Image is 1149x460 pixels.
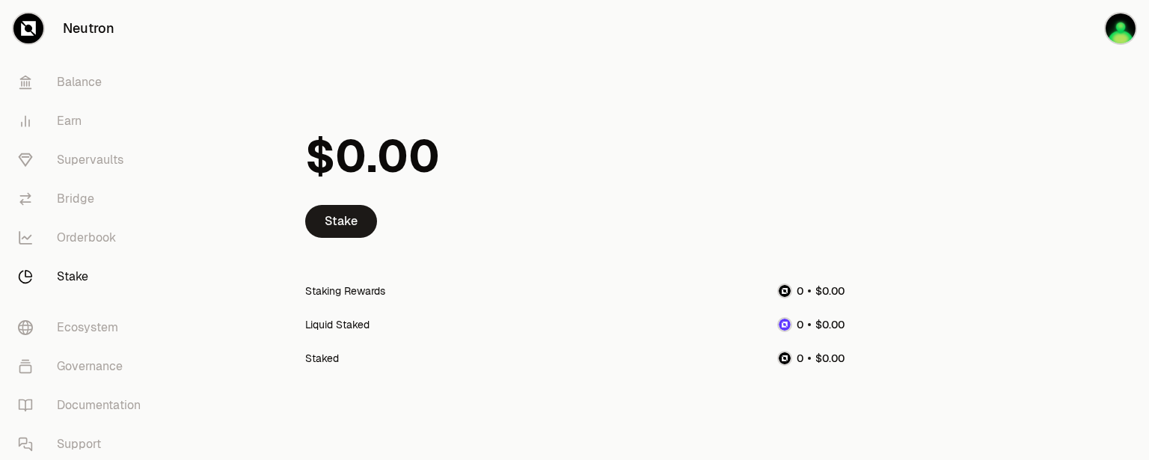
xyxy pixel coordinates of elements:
a: Documentation [6,386,162,425]
a: Earn [6,102,162,141]
img: NTRN Logo [779,352,791,364]
div: Staking Rewards [305,283,385,298]
a: Supervaults [6,141,162,180]
a: Bridge [6,180,162,218]
div: Staked [305,351,339,366]
img: dNTRN Logo [779,319,791,331]
a: Orderbook [6,218,162,257]
a: Stake [305,205,377,238]
img: NTRN Logo [779,285,791,297]
a: Ecosystem [6,308,162,347]
div: Liquid Staked [305,317,370,332]
img: Vision24 [1106,13,1136,43]
a: Governance [6,347,162,386]
a: Stake [6,257,162,296]
a: Balance [6,63,162,102]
